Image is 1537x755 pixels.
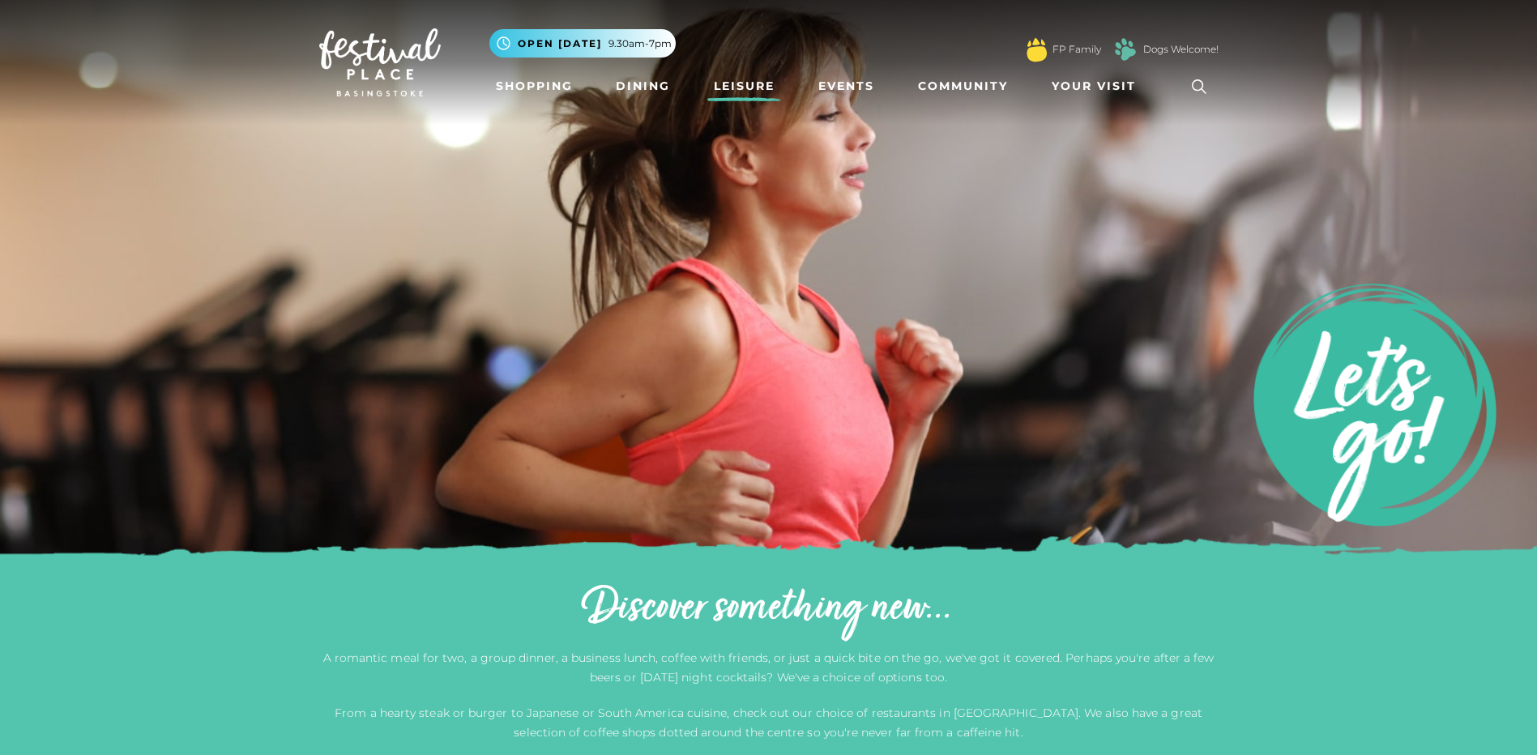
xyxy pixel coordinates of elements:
[319,28,441,96] img: Festival Place Logo
[489,29,676,58] button: Open [DATE] 9.30am-7pm
[608,36,672,51] span: 9.30am-7pm
[489,71,579,101] a: Shopping
[1052,42,1101,57] a: FP Family
[518,36,602,51] span: Open [DATE]
[1045,71,1151,101] a: Your Visit
[319,703,1219,742] p: From a hearty steak or burger to Japanese or South America cuisine, check out our choice of resta...
[1052,78,1136,95] span: Your Visit
[912,71,1014,101] a: Community
[812,71,881,101] a: Events
[707,71,781,101] a: Leisure
[319,648,1219,687] p: A romantic meal for two, a group dinner, a business lunch, coffee with friends, or just a quick b...
[609,71,677,101] a: Dining
[1143,42,1219,57] a: Dogs Welcome!
[319,583,1219,635] h2: Discover something new...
